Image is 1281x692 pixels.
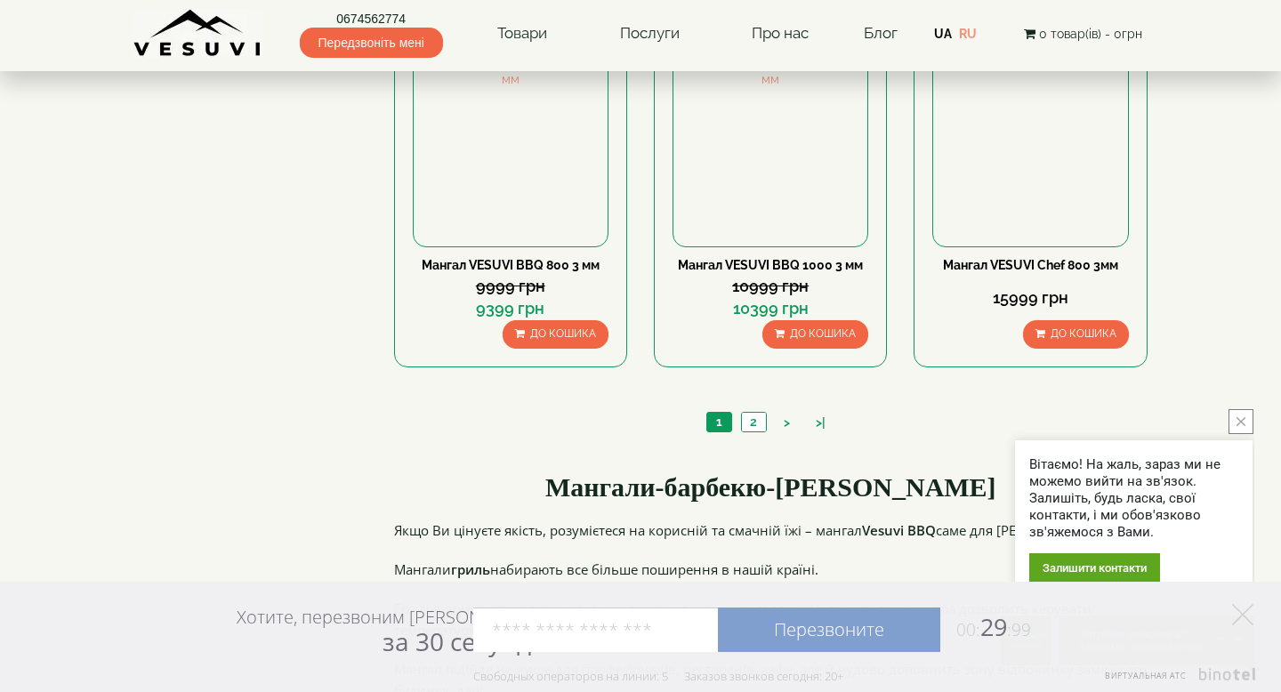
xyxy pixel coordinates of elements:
[940,610,1031,643] span: 29
[1029,553,1160,583] div: Залишити контакти
[394,472,1148,502] h2: Мангали-барбекю-[PERSON_NAME]
[864,24,898,42] a: Блог
[1023,320,1129,348] button: До кошика
[862,521,936,539] strong: Vesuvi BBQ
[775,414,799,432] a: >
[956,618,980,641] span: 00:
[413,297,608,320] div: 9399 грн
[741,413,766,431] a: 2
[762,320,868,348] button: До кошика
[133,9,262,58] img: Завод VESUVI
[1051,327,1116,340] span: До кошика
[934,27,952,41] a: UA
[451,560,490,578] strong: гриль
[1105,670,1187,681] span: Виртуальная АТС
[394,559,1148,580] p: Мангали набирають все більше поширення в нашій країні.
[414,52,608,246] img: Мангал VESUVI BBQ 800 3 мм
[413,275,608,298] div: 9999 грн
[1007,618,1031,641] span: :99
[1229,409,1253,434] button: close button
[1039,27,1142,41] span: 0 товар(ів) - 0грн
[394,519,1148,541] p: Якщо Ви цінуєте якість, розумієтеся на корисній та смачній їжі – мангал саме для [PERSON_NAME].
[237,606,542,656] div: Хотите, перезвоним [PERSON_NAME]
[673,275,868,298] div: 10999 грн
[734,13,826,54] a: Про нас
[673,52,867,246] img: Мангал VESUVI BBQ 1000 3 мм
[1019,24,1148,44] button: 0 товар(ів) - 0грн
[503,320,608,348] button: До кошика
[716,414,722,429] span: 1
[383,624,542,658] span: за 30 секунд?
[602,13,697,54] a: Послуги
[959,27,977,41] a: RU
[673,297,868,320] div: 10399 грн
[1094,668,1259,692] a: Виртуальная АТС
[933,52,1127,246] img: Мангал VESUVI Chef 800 3мм
[300,28,443,58] span: Передзвоніть мені
[473,669,843,683] div: Свободных операторов на линии: 5 Заказов звонков сегодня: 20+
[932,286,1128,310] div: 15999 грн
[943,258,1118,272] a: Мангал VESUVI Chef 800 3мм
[1029,456,1238,541] div: Вітаємо! На жаль, зараз ми не можемо вийти на зв'язок. Залишіть, будь ласка, свої контакти, і ми ...
[718,608,940,652] a: Перезвоните
[300,10,443,28] a: 0674562774
[530,327,596,340] span: До кошика
[807,414,834,432] a: >|
[422,258,600,272] a: Мангал VESUVI BBQ 800 3 мм
[790,327,856,340] span: До кошика
[479,13,565,54] a: Товари
[678,258,863,272] a: Мангал VESUVI BBQ 1000 3 мм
